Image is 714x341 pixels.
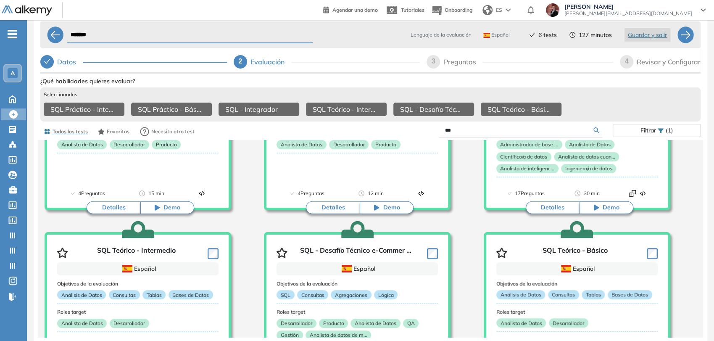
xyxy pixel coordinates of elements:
[506,8,511,12] img: arrow
[329,140,369,149] p: Desarrollador
[496,6,502,14] span: ES
[306,330,371,340] p: Analista de datos de m...
[109,290,140,299] p: Consultas
[323,4,378,14] a: Agendar una demo
[306,201,360,214] button: Detalles
[496,309,658,315] h3: Roles target
[637,55,701,69] div: Revisar y Configurar
[87,264,190,273] div: Español
[277,309,438,315] h3: Roles target
[564,3,692,10] span: [PERSON_NAME]
[136,123,198,140] button: Necesito otro test
[603,204,619,212] span: Demo
[564,10,692,17] span: [PERSON_NAME][EMAIL_ADDRESS][DOMAIN_NAME]
[44,58,50,65] span: check
[543,246,608,259] p: SQL Teórico - Básico
[482,5,493,15] img: world
[529,32,535,38] span: check
[625,58,629,65] span: 4
[97,246,176,259] p: SQL Teórico - Intermedio
[403,319,419,328] p: QA
[360,201,414,214] button: Demo
[538,31,557,40] span: 6 tests
[496,319,546,328] p: Analista de Datos
[427,55,613,69] div: 3Preguntas
[50,104,114,114] span: SQL Práctico - Intermedio
[53,128,88,135] span: Todos los tests
[57,140,107,149] p: Analista de Datos
[148,189,164,198] span: 15 min
[57,55,83,69] div: Datos
[565,140,614,149] p: Analista de Datos
[400,104,464,114] span: SQL - Desafío Técnico e-Commerce
[277,140,326,149] p: Analista de Datos
[313,104,377,114] span: SQL Teórico - Intermedio
[639,190,646,197] img: Format test logo
[579,31,612,40] span: 127 minutos
[40,124,91,139] button: Todos los tests
[110,319,149,328] p: Desarrollador
[483,33,490,38] img: ESP
[582,290,605,299] p: Tablas
[306,264,409,273] div: Español
[95,124,133,139] button: Favoritos
[277,330,303,340] p: Gestión
[526,201,580,214] button: Detalles
[350,319,400,328] p: Analista de Datos
[122,265,132,272] img: ESP
[411,31,472,39] span: Lenguaje de la evaluación
[138,104,202,114] span: SQL Práctico - Básico
[297,290,328,299] p: Consultas
[496,290,545,299] p: Análisis de Datos
[548,319,588,328] p: Desarrollador
[487,104,551,114] span: SQL Teórico - Básico
[40,55,227,69] div: Datos
[8,33,17,35] i: -
[298,189,324,198] span: 4 Preguntas
[443,55,482,69] div: Preguntas
[628,30,667,40] span: Guardar y salir
[548,290,579,299] p: Consultas
[629,190,636,197] img: Format test logo
[234,55,420,69] div: 2Evaluación
[225,104,278,114] span: SQL - Integrador
[584,189,600,198] span: 30 min
[607,290,652,299] p: Bases de Datos
[87,201,140,214] button: Detalles
[418,190,424,197] img: Format test logo
[371,140,400,149] p: Producto
[342,265,352,272] img: ESP
[640,124,656,137] span: Filtrar
[554,152,619,161] p: Analista de datos cuan...
[2,5,52,16] img: Logo
[169,290,213,299] p: Bases de Datos
[300,246,411,259] p: SQL - Desafío Técnico e-Commer ...
[250,55,291,69] div: Evaluación
[496,281,658,287] h3: Objetivos de la evaluación
[401,7,424,13] span: Tutoriales
[431,1,472,19] button: Onboarding
[666,124,673,137] span: (1)
[624,28,670,42] button: Guardar y salir
[496,152,551,161] p: Científico/a de datos
[569,32,575,38] span: clock-circle
[140,201,194,214] button: Demo
[319,319,348,328] p: Producto
[580,201,633,214] button: Demo
[277,281,438,287] h3: Objetivos de la evaluación
[515,189,545,198] span: 17 Preguntas
[331,290,371,299] p: Agregaciones
[368,189,384,198] span: 12 min
[277,290,294,299] p: SQL
[44,91,77,98] span: Seleccionados
[57,319,107,328] p: Analista de Datos
[57,309,219,315] h3: Roles target
[107,128,129,135] span: Favoritos
[620,55,701,69] div: 4Revisar y Configurar
[561,164,616,173] p: Ingeniero/a de datos
[57,290,106,299] p: Análisis de Datos
[198,190,205,197] img: Format test logo
[142,290,166,299] p: Tablas
[238,58,242,65] span: 2
[277,319,316,328] p: Desarrollador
